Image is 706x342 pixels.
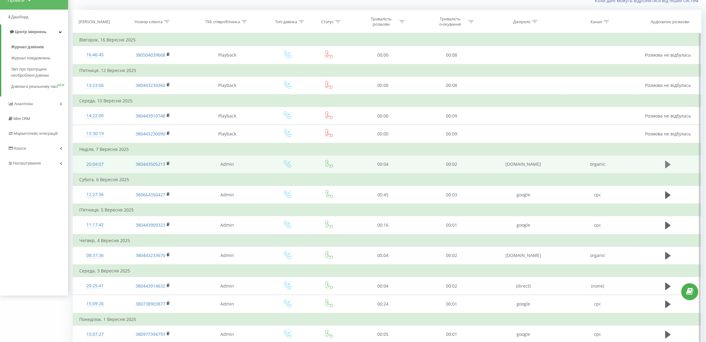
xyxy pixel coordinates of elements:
[561,155,635,173] td: organic
[365,16,398,27] div: Тривалість розмови
[486,246,561,265] td: [DOMAIN_NAME]
[417,46,486,64] td: 00:08
[349,155,418,173] td: 00:04
[79,79,111,92] div: 13:23:06
[561,246,635,265] td: organic
[11,44,44,50] span: Журнал дзвінків
[486,216,561,234] td: google
[651,19,690,24] div: Аудіозапис розмови
[513,19,531,24] div: Джерело
[73,234,701,247] td: Четвер, 4 Вересня 2025
[79,298,111,310] div: 15:09:26
[73,143,701,156] td: Неділя, 7 Вересня 2025
[321,19,334,24] div: Статус
[14,146,26,151] span: Кошти
[188,155,266,173] td: Admin
[136,82,165,88] a: 380443234360
[136,113,165,119] a: 380443910748
[11,66,65,79] span: Звіт про пропущені необроблені дзвінки
[349,295,418,313] td: 00:24
[79,250,111,262] div: 08:37:36
[561,295,635,313] td: cpc
[349,107,418,125] td: 00:00
[73,34,701,46] td: Вівторок, 16 Вересня 2025
[79,128,111,140] div: 13:30:19
[206,19,240,24] div: ПІБ співробітника
[136,161,165,167] a: 380443505213
[417,76,486,95] td: 00:08
[14,101,33,106] span: Аналiтика
[561,277,635,295] td: (none)
[591,19,602,24] div: Канал
[434,16,467,27] div: Тривалість очікування
[417,216,486,234] td: 00:01
[188,295,266,313] td: Admin
[11,64,68,81] a: Звіт про пропущені необроблені дзвінки
[79,19,110,24] div: [PERSON_NAME]
[79,328,111,340] div: 15:07:27
[11,41,68,53] a: Журнал дзвінків
[14,131,58,136] span: Маркетплейс інтеграцій
[349,76,418,95] td: 00:00
[188,125,266,143] td: Playback
[73,173,701,186] td: Субота, 6 Вересня 2025
[188,186,266,204] td: Admin
[188,277,266,295] td: Admin
[417,125,486,143] td: 00:09
[13,116,30,121] span: Mini CRM
[136,301,165,307] a: 380738903877
[349,277,418,295] td: 00:04
[135,19,162,24] div: Номер клієнта
[188,46,266,64] td: Playback
[73,204,701,216] td: П’ятниця, 5 Вересня 2025
[11,15,28,19] span: Дашборд
[79,189,111,201] div: 12:27:36
[417,277,486,295] td: 00:02
[13,161,41,165] span: Налаштування
[486,277,561,295] td: (direct)
[417,246,486,265] td: 00:02
[79,158,111,170] div: 20:04:07
[417,186,486,204] td: 00:03
[136,222,165,228] a: 380443909323
[136,52,165,58] a: 380504039668
[73,95,701,107] td: Середа, 10 Вересня 2025
[11,83,58,90] span: Дзвінки в реальному часі
[417,155,486,173] td: 00:02
[349,216,418,234] td: 00:16
[79,219,111,231] div: 11:17:42
[349,125,418,143] td: 00:00
[136,252,165,258] a: 380443233670
[11,53,68,64] a: Журнал повідомлень
[73,265,701,277] td: Середа, 3 Вересня 2025
[1,24,68,39] a: Центр звернень
[11,81,68,92] a: Дзвінки в реальному часіNEW
[79,110,111,122] div: 14:22:00
[645,82,691,88] span: Розмова не відбулась
[136,192,165,198] a: 380664350427
[417,295,486,313] td: 00:01
[349,46,418,64] td: 00:00
[275,19,297,24] div: Тип дзвінка
[136,331,165,337] a: 380977394793
[136,131,165,137] a: 380443230090
[645,113,691,119] span: Розмова не відбулась
[417,107,486,125] td: 00:09
[15,29,46,34] span: Центр звернень
[486,155,561,173] td: [DOMAIN_NAME]
[11,55,50,61] span: Журнал повідомлень
[486,295,561,313] td: google
[73,64,701,77] td: П’ятниця, 12 Вересня 2025
[188,76,266,95] td: Playback
[561,216,635,234] td: cpc
[645,131,691,137] span: Розмова не відбулась
[73,313,701,326] td: Понеділок, 1 Вересня 2025
[349,246,418,265] td: 00:04
[188,246,266,265] td: Admin
[188,216,266,234] td: Admin
[486,186,561,204] td: google
[79,280,111,292] div: 20:25:41
[561,186,635,204] td: cpc
[136,283,165,289] a: 380443914632
[645,52,691,58] span: Розмова не відбулась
